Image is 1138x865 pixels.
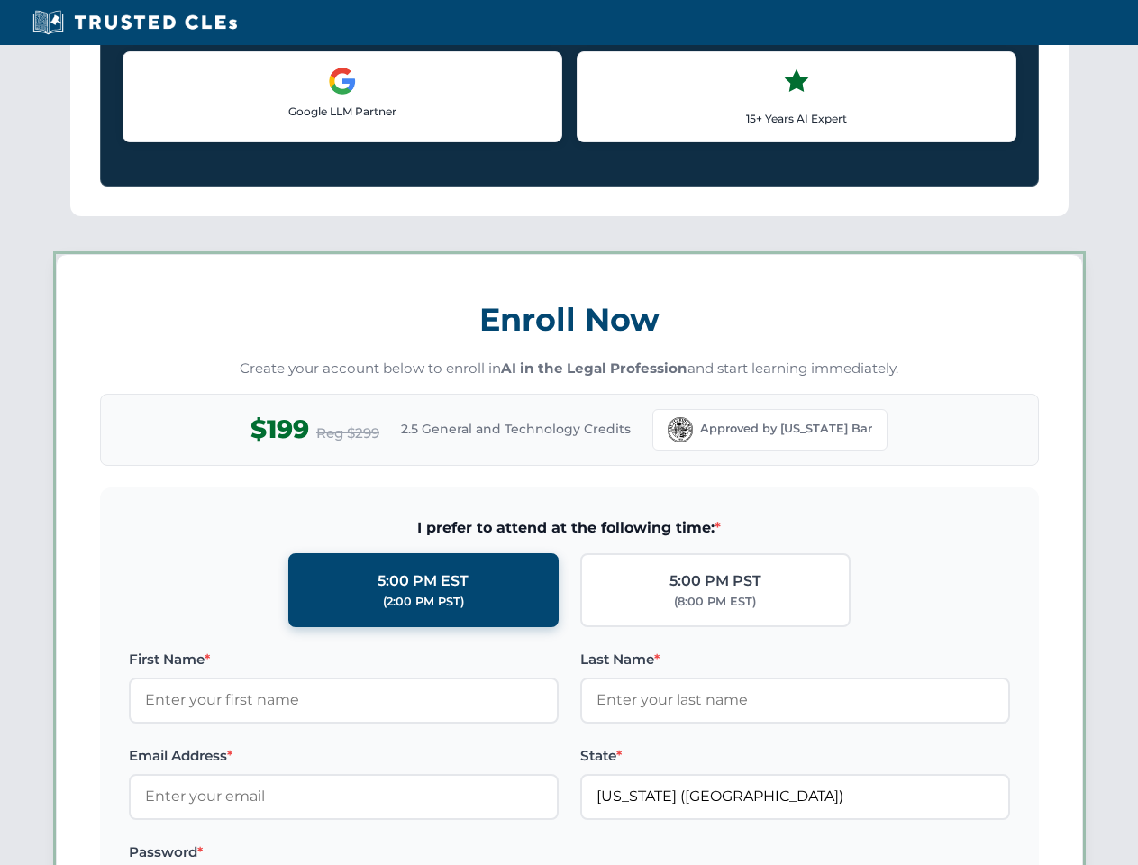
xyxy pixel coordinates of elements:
input: Enter your email [129,774,559,819]
span: 2.5 General and Technology Credits [401,419,631,439]
p: 15+ Years AI Expert [592,110,1001,127]
label: Password [129,842,559,863]
label: First Name [129,649,559,670]
img: Florida Bar [668,417,693,442]
label: State [580,745,1010,767]
p: Create your account below to enroll in and start learning immediately. [100,359,1039,379]
span: Approved by [US_STATE] Bar [700,420,872,438]
input: Enter your last name [580,678,1010,723]
label: Last Name [580,649,1010,670]
div: (8:00 PM EST) [674,593,756,611]
label: Email Address [129,745,559,767]
strong: AI in the Legal Profession [501,360,687,377]
div: 5:00 PM EST [378,569,469,593]
span: $199 [250,409,309,450]
img: Trusted CLEs [27,9,242,36]
input: Florida (FL) [580,774,1010,819]
input: Enter your first name [129,678,559,723]
div: 5:00 PM PST [669,569,761,593]
img: Google [328,67,357,96]
span: I prefer to attend at the following time: [129,516,1010,540]
span: Reg $299 [316,423,379,444]
p: Google LLM Partner [138,103,547,120]
h3: Enroll Now [100,291,1039,348]
div: (2:00 PM PST) [383,593,464,611]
